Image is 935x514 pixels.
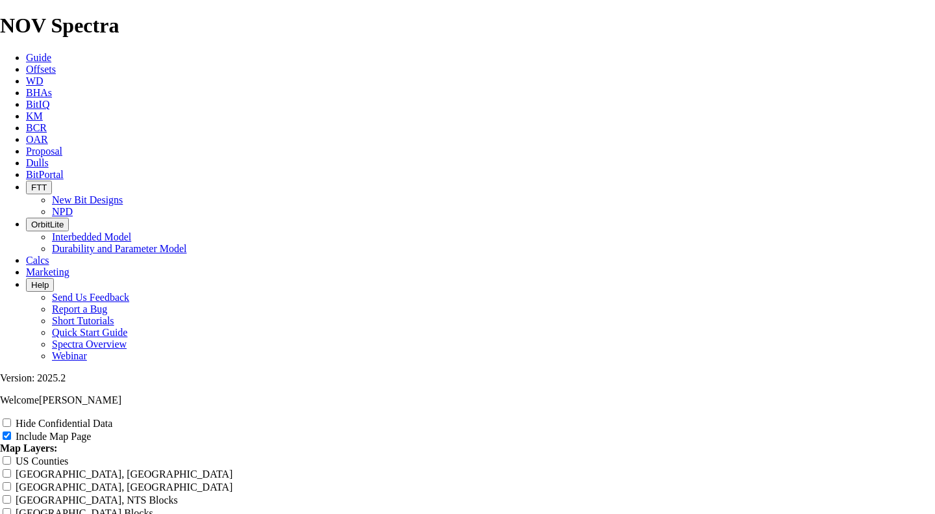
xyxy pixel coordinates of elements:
label: Hide Confidential Data [16,418,112,429]
a: Calcs [26,255,49,266]
button: OrbitLite [26,218,69,231]
a: Marketing [26,266,69,277]
a: Durability and Parameter Model [52,243,187,254]
span: [PERSON_NAME] [39,394,121,405]
button: Help [26,278,54,292]
a: Webinar [52,350,87,361]
label: Include Map Page [16,431,91,442]
a: BHAs [26,87,52,98]
label: [GEOGRAPHIC_DATA], [GEOGRAPHIC_DATA] [16,469,232,480]
label: US Counties [16,456,68,467]
span: Help [31,280,49,290]
span: FTT [31,183,47,192]
a: Offsets [26,64,56,75]
a: NPD [52,206,73,217]
a: Proposal [26,146,62,157]
a: Send Us Feedback [52,292,129,303]
a: Dulls [26,157,49,168]
a: BitPortal [26,169,64,180]
label: [GEOGRAPHIC_DATA], [GEOGRAPHIC_DATA] [16,482,232,493]
a: Short Tutorials [52,315,114,326]
a: New Bit Designs [52,194,123,205]
a: BitIQ [26,99,49,110]
a: Report a Bug [52,303,107,315]
a: Guide [26,52,51,63]
label: [GEOGRAPHIC_DATA], NTS Blocks [16,495,178,506]
a: BCR [26,122,47,133]
button: FTT [26,181,52,194]
a: KM [26,110,43,122]
span: OrbitLite [31,220,64,229]
a: Quick Start Guide [52,327,127,338]
a: WD [26,75,44,86]
a: OAR [26,134,48,145]
a: Interbedded Model [52,231,131,242]
a: Spectra Overview [52,339,127,350]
